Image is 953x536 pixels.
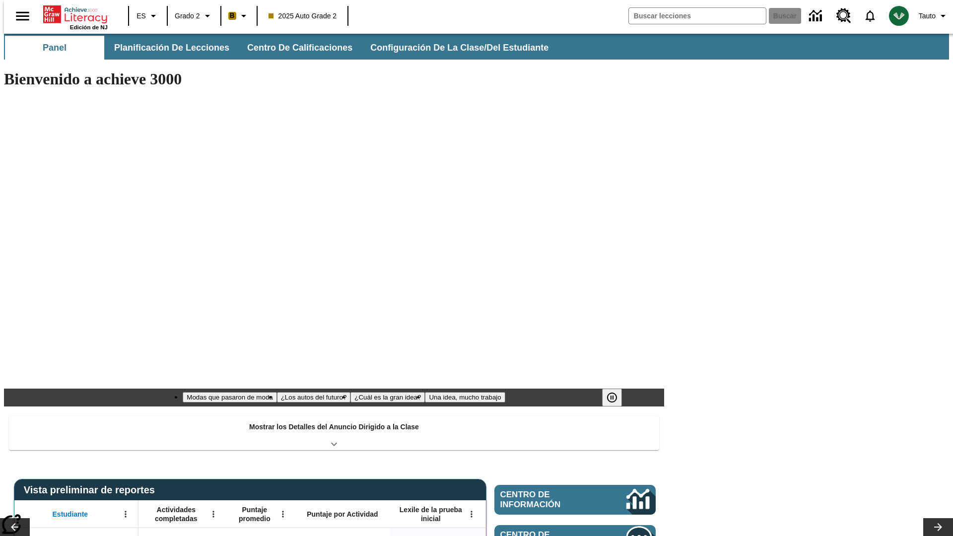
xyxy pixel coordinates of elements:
img: avatar image [889,6,909,26]
span: Lexile de la prueba inicial [395,505,467,523]
span: Puntaje promedio [231,505,278,523]
button: Panel [5,36,104,60]
div: Subbarra de navegación [4,36,557,60]
span: Panel [43,42,67,54]
div: Pausar [602,389,632,406]
button: Abrir el menú lateral [8,1,37,31]
button: Carrusel de lecciones, seguir [923,518,953,536]
div: Portada [43,3,108,30]
button: Abrir menú [275,507,290,522]
span: 2025 Auto Grade 2 [269,11,337,21]
button: Abrir menú [118,507,133,522]
div: Mostrar los Detalles del Anuncio Dirigido a la Clase [9,416,659,450]
button: Planificación de lecciones [106,36,237,60]
span: Vista preliminar de reportes [24,484,160,496]
span: B [230,9,235,22]
span: Centro de información [500,490,593,510]
p: Mostrar los Detalles del Anuncio Dirigido a la Clase [249,422,419,432]
button: Boost El color de la clase es anaranjado claro. Cambiar el color de la clase. [224,7,254,25]
a: Centro de recursos, Se abrirá en una pestaña nueva. [830,2,857,29]
button: Abrir menú [464,507,479,522]
button: Configuración de la clase/del estudiante [362,36,556,60]
span: Actividades completadas [143,505,209,523]
a: Notificaciones [857,3,883,29]
span: Puntaje por Actividad [307,510,378,519]
span: Tauto [919,11,936,21]
button: Escoja un nuevo avatar [883,3,915,29]
h1: Bienvenido a achieve 3000 [4,70,664,88]
input: Buscar campo [629,8,766,24]
button: Pausar [602,389,622,406]
div: Subbarra de navegación [4,34,949,60]
button: Abrir menú [206,507,221,522]
button: Diapositiva 2 ¿Los autos del futuro? [277,392,351,402]
span: Estudiante [53,510,88,519]
span: Planificación de lecciones [114,42,229,54]
span: ES [136,11,146,21]
span: Centro de calificaciones [247,42,352,54]
button: Perfil/Configuración [915,7,953,25]
span: Edición de NJ [70,24,108,30]
span: Grado 2 [175,11,200,21]
button: Diapositiva 1 Modas que pasaron de moda [183,392,276,402]
a: Portada [43,4,108,24]
button: Diapositiva 4 Una idea, mucho trabajo [425,392,505,402]
button: Lenguaje: ES, Selecciona un idioma [132,7,164,25]
button: Grado: Grado 2, Elige un grado [171,7,217,25]
a: Centro de información [494,485,656,515]
button: Centro de calificaciones [239,36,360,60]
button: Diapositiva 3 ¿Cuál es la gran idea? [350,392,425,402]
a: Centro de información [803,2,830,30]
span: Configuración de la clase/del estudiante [370,42,548,54]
